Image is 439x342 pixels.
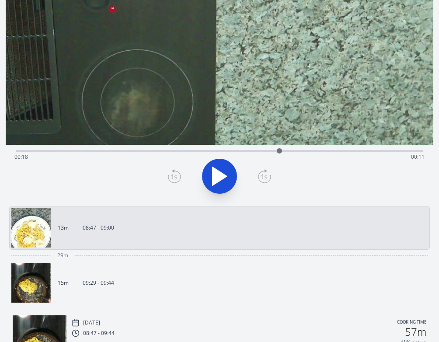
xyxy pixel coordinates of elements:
span: 00:18 [14,153,28,161]
img: 250927003032_thumb.jpeg [11,263,51,303]
p: 15m [58,279,69,286]
p: Cooking time [397,319,426,327]
p: 08:47 - 09:44 [83,330,115,337]
h2: 57m [405,327,426,337]
p: 09:29 - 09:44 [83,279,114,286]
p: 13m [58,224,69,231]
p: [DATE] [83,319,100,326]
span: 00:11 [411,153,425,161]
p: 08:47 - 09:00 [83,224,114,231]
img: 250926234812_thumb.jpeg [11,208,51,248]
span: 29m [57,252,68,259]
